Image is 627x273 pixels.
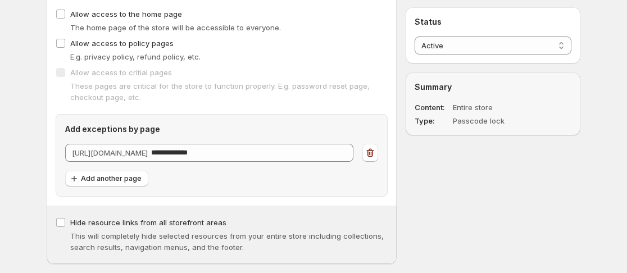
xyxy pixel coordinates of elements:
[415,16,571,28] h2: Status
[65,124,378,135] h2: Add exceptions by page
[70,10,182,19] span: Allow access to the home page
[70,81,370,102] span: These pages are critical for the store to function properly. E.g. password reset page, checkout p...
[70,23,281,32] span: The home page of the store will be accessible to everyone.
[415,102,451,113] dt: Content:
[415,81,571,93] h2: Summary
[453,102,539,113] dd: Entire store
[453,115,539,126] dd: Passcode lock
[70,52,201,61] span: E.g. privacy policy, refund policy, etc.
[70,218,226,227] span: Hide resource links from all storefront areas
[415,115,451,126] dt: Type:
[65,171,148,186] button: Add another page
[70,68,172,77] span: Allow access to critial pages
[70,231,384,252] span: This will completely hide selected resources from your entire store including collections, search...
[81,174,142,183] span: Add another page
[72,148,148,157] span: [URL][DOMAIN_NAME]
[70,39,174,48] span: Allow access to policy pages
